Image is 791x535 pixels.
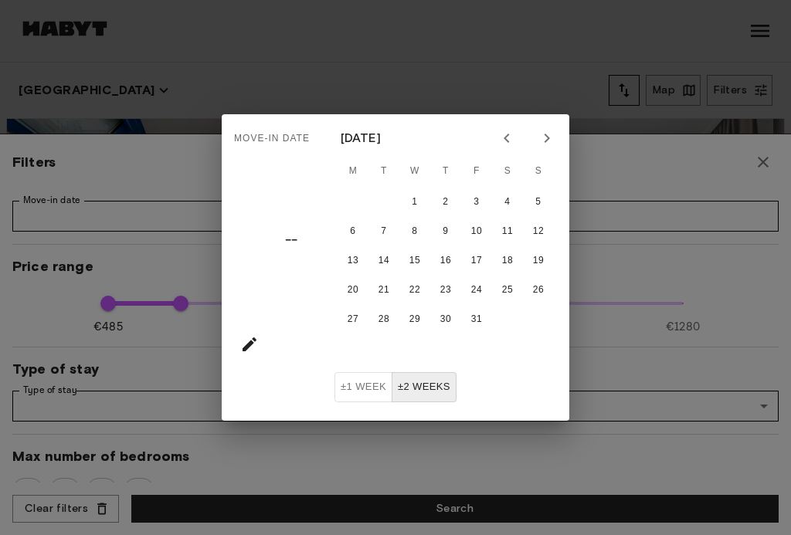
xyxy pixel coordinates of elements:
button: 17 [463,247,491,275]
button: Previous month [494,125,520,151]
button: 6 [339,218,367,245]
button: 2 [432,188,460,216]
button: Next month [534,125,560,151]
button: 7 [370,218,398,245]
span: Thursday [432,156,460,187]
button: 10 [463,218,491,245]
button: 23 [432,276,460,304]
span: Monday [339,156,367,187]
span: Move-in date [234,127,310,151]
span: Saturday [494,156,521,187]
span: Tuesday [370,156,398,187]
button: 5 [525,188,552,216]
button: 3 [463,188,491,216]
button: 11 [494,218,521,245]
button: 16 [432,247,460,275]
button: ±2 weeks [392,372,457,402]
span: Sunday [525,156,552,187]
button: 18 [494,247,521,275]
button: 13 [339,247,367,275]
button: 26 [525,276,552,304]
h4: –– [285,225,297,255]
button: 4 [494,188,521,216]
button: 14 [370,247,398,275]
button: 29 [401,306,429,334]
button: 27 [339,306,367,334]
button: 30 [432,306,460,334]
button: 12 [525,218,552,245]
button: 1 [401,188,429,216]
span: Friday [463,156,491,187]
span: Wednesday [401,156,429,187]
button: 9 [432,218,460,245]
button: 19 [525,247,552,275]
button: 21 [370,276,398,304]
button: 22 [401,276,429,304]
button: calendar view is open, go to text input view [234,329,265,360]
button: 31 [463,306,491,334]
button: 8 [401,218,429,245]
div: [DATE] [341,129,381,147]
div: Move In Flexibility [334,372,457,402]
button: ±1 week [334,372,392,402]
button: 28 [370,306,398,334]
button: 20 [339,276,367,304]
button: 24 [463,276,491,304]
button: 15 [401,247,429,275]
button: 25 [494,276,521,304]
